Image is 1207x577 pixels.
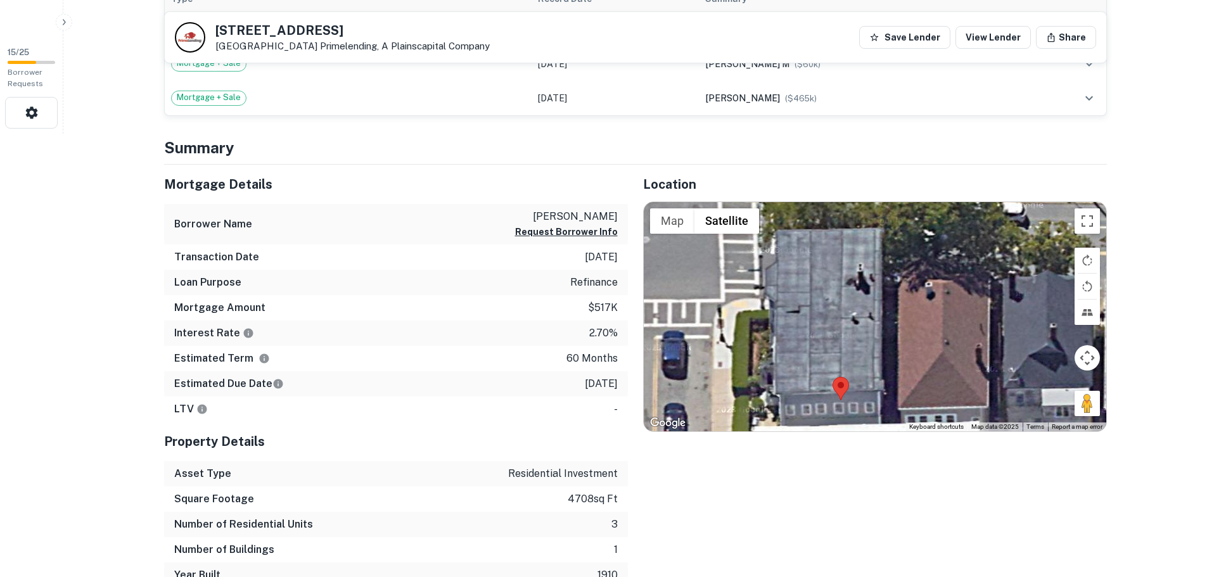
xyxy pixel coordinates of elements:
[1036,26,1096,49] button: Share
[570,275,618,290] p: refinance
[1075,248,1100,273] button: Rotate map clockwise
[785,94,817,103] span: ($ 465k )
[1075,345,1100,371] button: Map camera controls
[647,415,689,431] a: Open this area in Google Maps (opens a new window)
[174,517,313,532] h6: Number of Residential Units
[164,175,628,194] h5: Mortgage Details
[508,466,618,481] p: residential investment
[705,93,780,103] span: [PERSON_NAME]
[259,353,270,364] svg: Term is based on a standard schedule for this type of loan.
[611,517,618,532] p: 3
[532,47,699,81] td: [DATE]
[694,208,759,234] button: Show satellite imagery
[272,378,284,390] svg: Estimate is based on a standard schedule for this type of loan.
[532,81,699,115] td: [DATE]
[643,175,1107,194] h5: Location
[174,217,252,232] h6: Borrower Name
[971,423,1019,430] span: Map data ©2025
[909,422,964,431] button: Keyboard shortcuts
[164,432,628,451] h5: Property Details
[215,24,490,37] h5: [STREET_ADDRESS]
[215,41,490,52] p: [GEOGRAPHIC_DATA]
[1144,476,1207,536] iframe: Chat Widget
[174,351,270,366] h6: Estimated Term
[174,326,254,341] h6: Interest Rate
[1078,87,1100,109] button: expand row
[614,402,618,417] p: -
[174,402,208,417] h6: LTV
[566,351,618,366] p: 60 months
[1075,391,1100,416] button: Drag Pegman onto the map to open Street View
[515,224,618,239] button: Request Borrower Info
[174,250,259,265] h6: Transaction Date
[8,48,29,57] span: 15 / 25
[1075,274,1100,299] button: Rotate map counterclockwise
[8,68,43,88] span: Borrower Requests
[1052,423,1102,430] a: Report a map error
[174,466,231,481] h6: Asset Type
[568,491,618,507] p: 4708 sq ft
[164,136,1107,159] h4: Summary
[1078,53,1100,75] button: expand row
[585,250,618,265] p: [DATE]
[705,59,789,69] span: [PERSON_NAME] m
[859,26,950,49] button: Save Lender
[647,415,689,431] img: Google
[320,41,490,51] a: Primelending, A Plainscapital Company
[174,491,254,507] h6: Square Footage
[174,300,265,315] h6: Mortgage Amount
[174,542,274,557] h6: Number of Buildings
[1026,423,1044,430] a: Terms (opens in new tab)
[1075,208,1100,234] button: Toggle fullscreen view
[174,376,284,391] h6: Estimated Due Date
[515,209,618,224] p: [PERSON_NAME]
[588,300,618,315] p: $517k
[172,91,246,104] span: Mortgage + Sale
[795,60,821,69] span: ($ 60k )
[585,376,618,391] p: [DATE]
[174,275,241,290] h6: Loan Purpose
[589,326,618,341] p: 2.70%
[614,542,618,557] p: 1
[650,208,694,234] button: Show street map
[196,403,208,415] svg: LTVs displayed on the website are for informational purposes only and may be reported incorrectly...
[955,26,1031,49] a: View Lender
[243,327,254,339] svg: The interest rates displayed on the website are for informational purposes only and may be report...
[1075,300,1100,325] button: Tilt map
[172,57,246,70] span: Mortgage + Sale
